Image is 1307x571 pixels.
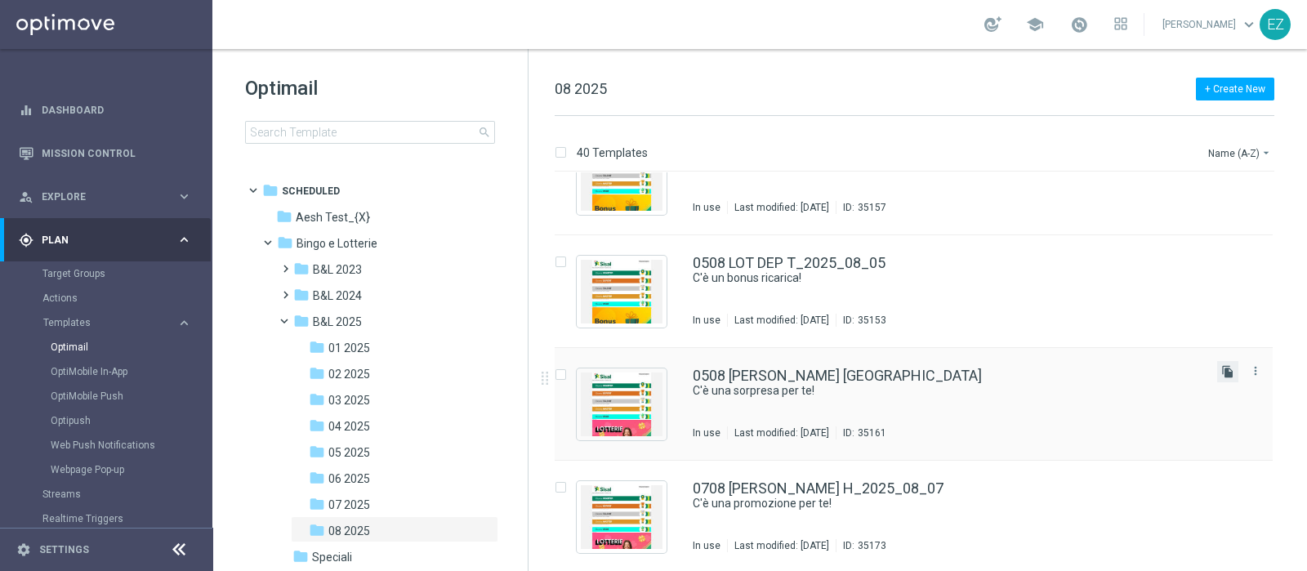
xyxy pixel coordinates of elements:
[51,390,170,403] a: OptiMobile Push
[309,365,325,381] i: folder
[16,542,31,557] i: settings
[51,439,170,452] a: Web Push Notifications
[51,384,211,408] div: OptiMobile Push
[328,524,370,538] span: 08 2025
[328,419,370,434] span: 04 2025
[309,339,325,355] i: folder
[18,147,193,160] button: Mission Control
[836,426,886,439] div: ID:
[176,189,192,204] i: keyboard_arrow_right
[42,261,211,286] div: Target Groups
[538,123,1304,235] div: Press SPACE to select this row.
[693,383,1204,399] div: C'è una sorpresa per te!
[309,444,325,460] i: folder
[1217,361,1238,382] button: file_copy
[312,550,352,564] span: Speciali
[51,365,170,378] a: OptiMobile In-App
[19,190,176,204] div: Explore
[19,88,192,132] div: Dashboard
[728,201,836,214] div: Last modified: [DATE]
[42,316,193,329] button: Templates keyboard_arrow_right
[42,292,170,305] a: Actions
[297,236,377,251] span: Bingo e Lotterie
[51,463,170,476] a: Webpage Pop-up
[313,262,362,277] span: B&L 2023
[42,132,192,175] a: Mission Control
[1221,365,1234,378] i: file_copy
[728,539,836,552] div: Last modified: [DATE]
[51,457,211,482] div: Webpage Pop-up
[555,80,607,97] span: 08 2025
[328,367,370,381] span: 02 2025
[39,545,89,555] a: Settings
[42,235,176,245] span: Plan
[693,539,720,552] div: In use
[293,313,310,329] i: folder
[858,539,886,552] div: 35173
[18,190,193,203] button: person_search Explore keyboard_arrow_right
[728,426,836,439] div: Last modified: [DATE]
[176,232,192,248] i: keyboard_arrow_right
[538,235,1304,348] div: Press SPACE to select this row.
[262,182,279,199] i: folder
[309,496,325,512] i: folder
[1249,364,1262,377] i: more_vert
[309,470,325,486] i: folder
[18,234,193,247] button: gps_fixed Plan keyboard_arrow_right
[293,261,310,277] i: folder
[1240,16,1258,33] span: keyboard_arrow_down
[42,506,211,531] div: Realtime Triggers
[245,121,495,144] input: Search Template
[728,314,836,327] div: Last modified: [DATE]
[42,482,211,506] div: Streams
[245,75,495,101] h1: Optimail
[858,314,886,327] div: 35153
[478,126,491,139] span: search
[693,270,1166,286] a: C'è un bonus ricarica!
[42,192,176,202] span: Explore
[18,104,193,117] button: equalizer Dashboard
[693,496,1166,511] a: C'è una promozione per te!
[51,414,170,427] a: Optipush
[858,201,886,214] div: 35157
[1260,146,1273,159] i: arrow_drop_down
[51,341,170,354] a: Optimail
[42,286,211,310] div: Actions
[43,318,160,328] span: Templates
[176,315,192,331] i: keyboard_arrow_right
[581,260,662,323] img: 35153.jpeg
[693,314,720,327] div: In use
[51,408,211,433] div: Optipush
[309,417,325,434] i: folder
[51,433,211,457] div: Web Push Notifications
[581,372,662,436] img: 35161.jpeg
[328,341,370,355] span: 01 2025
[51,335,211,359] div: Optimail
[858,426,886,439] div: 35161
[693,270,1204,286] div: C'è un bonus ricarica!
[581,147,662,211] img: 35157.jpeg
[42,488,170,501] a: Streams
[313,288,362,303] span: B&L 2024
[693,368,982,383] a: 0508 [PERSON_NAME] [GEOGRAPHIC_DATA]
[42,512,170,525] a: Realtime Triggers
[836,201,886,214] div: ID:
[693,201,720,214] div: In use
[19,233,33,248] i: gps_fixed
[309,391,325,408] i: folder
[1161,12,1260,37] a: [PERSON_NAME]keyboard_arrow_down
[577,145,648,160] p: 40 Templates
[693,383,1166,399] a: C'è una sorpresa per te!
[1207,143,1274,163] button: Name (A-Z)arrow_drop_down
[693,481,943,496] a: 0708 [PERSON_NAME] H_2025_08_07
[276,208,292,225] i: folder
[693,256,885,270] a: 0508 LOT DEP T_2025_08_05
[328,393,370,408] span: 03 2025
[293,287,310,303] i: folder
[313,314,362,329] span: B&L 2025
[19,132,192,175] div: Mission Control
[51,359,211,384] div: OptiMobile In-App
